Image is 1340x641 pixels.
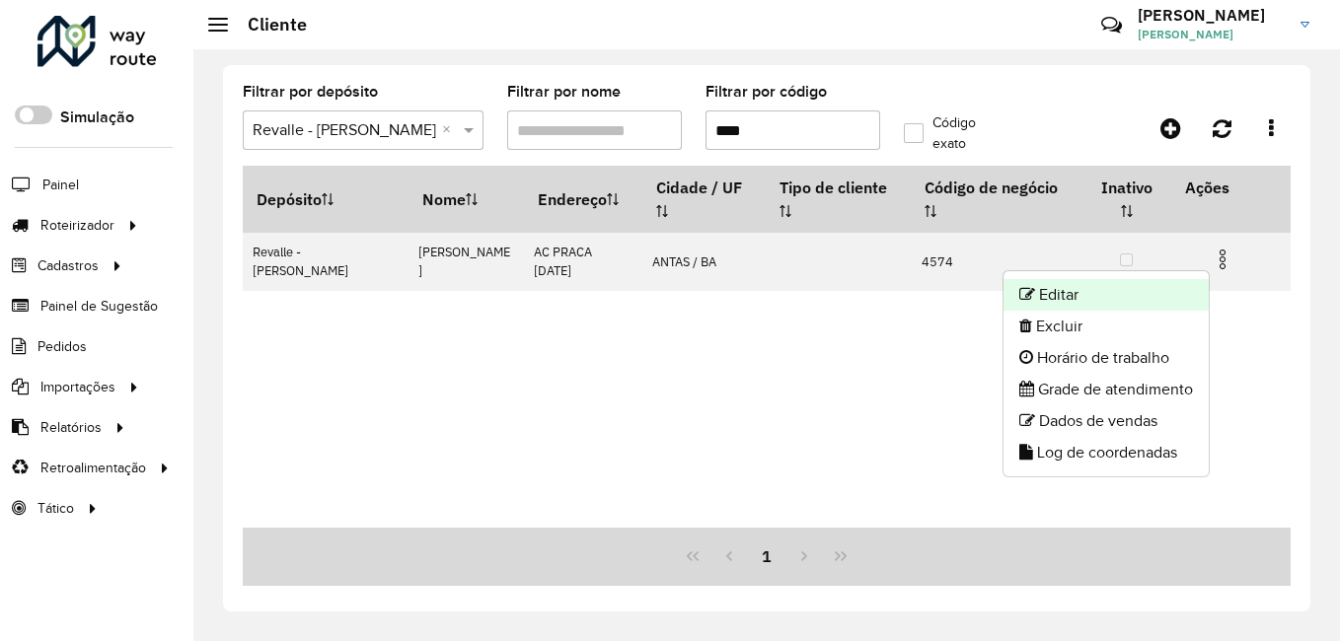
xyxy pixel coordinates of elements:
span: Tático [37,498,74,519]
td: 4574 [911,233,1081,291]
th: Tipo de cliente [766,167,911,233]
li: Log de coordenadas [1004,437,1209,468]
td: [PERSON_NAME] [409,233,524,291]
label: Filtrar por código [706,80,827,104]
span: Painel [42,175,79,195]
label: Filtrar por depósito [243,80,378,104]
h2: Cliente [228,14,307,36]
li: Dados de vendas [1004,405,1209,437]
label: Código exato [904,112,1012,154]
span: [PERSON_NAME] [1138,26,1286,43]
li: Editar [1004,279,1209,311]
th: Depósito [243,167,409,233]
td: Revalle - [PERSON_NAME] [243,233,409,291]
td: ANTAS / BA [642,233,766,291]
h3: [PERSON_NAME] [1138,6,1286,25]
span: Roteirizador [40,215,114,236]
button: 1 [748,537,785,575]
th: Código de negócio [911,167,1081,233]
th: Ações [1171,167,1290,208]
span: Retroalimentação [40,458,146,478]
a: Contato Rápido [1090,4,1133,46]
th: Inativo [1081,167,1171,233]
li: Grade de atendimento [1004,374,1209,405]
span: Pedidos [37,336,87,357]
label: Filtrar por nome [507,80,621,104]
td: AC PRACA [DATE] [524,233,642,291]
li: Excluir [1004,311,1209,342]
label: Simulação [60,106,134,129]
span: Importações [40,377,115,397]
span: Clear all [442,118,459,142]
span: Painel de Sugestão [40,296,158,317]
span: Relatórios [40,417,102,438]
li: Horário de trabalho [1004,342,1209,374]
th: Nome [409,167,524,233]
th: Endereço [524,167,642,233]
span: Cadastros [37,255,99,276]
th: Cidade / UF [642,167,766,233]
